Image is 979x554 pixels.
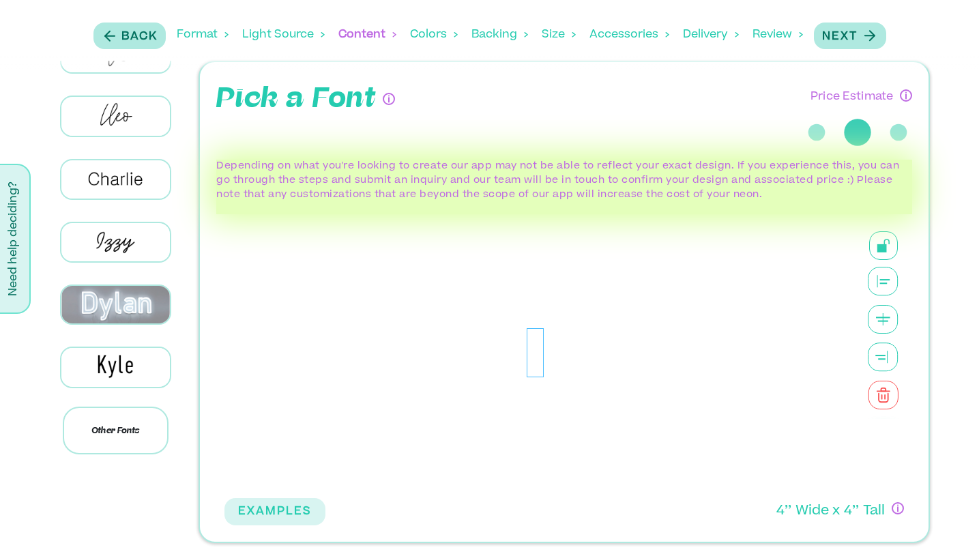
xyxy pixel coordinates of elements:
p: 4 ’’ Wide x 4 ’’ Tall [776,502,885,522]
div: Review [752,14,803,56]
img: Charlie [61,160,170,199]
p: Other Fonts [63,407,169,454]
p: Depending on what you're looking to create our app may not be able to reflect your exact design. ... [216,160,912,203]
div: Size [542,14,576,56]
div: Format [177,14,229,56]
img: Izzy [61,223,170,261]
div: If you have questions about size, or if you can’t design exactly what you want here, no worries! ... [892,502,904,514]
img: Cleo [61,97,170,135]
div: Content [338,14,396,56]
p: Price Estimate [810,85,893,105]
img: Dylan [61,286,170,323]
div: Backing [471,14,528,56]
div: Colors [410,14,458,56]
iframe: Chat Widget [911,489,979,554]
button: Back [93,23,166,49]
div: three-dots-loading [803,105,912,160]
div: Delivery [683,14,739,56]
button: EXAMPLES [224,498,325,525]
p: Next [822,29,858,45]
img: Kyle [61,348,170,386]
p: Pick a Font [216,78,376,119]
div: Accessories [589,14,669,56]
div: Have questions about pricing or just need a human touch? Go through the process and submit an inq... [900,89,912,102]
p: Back [121,29,158,45]
div: Light Source [242,14,325,56]
button: Next [814,23,886,49]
